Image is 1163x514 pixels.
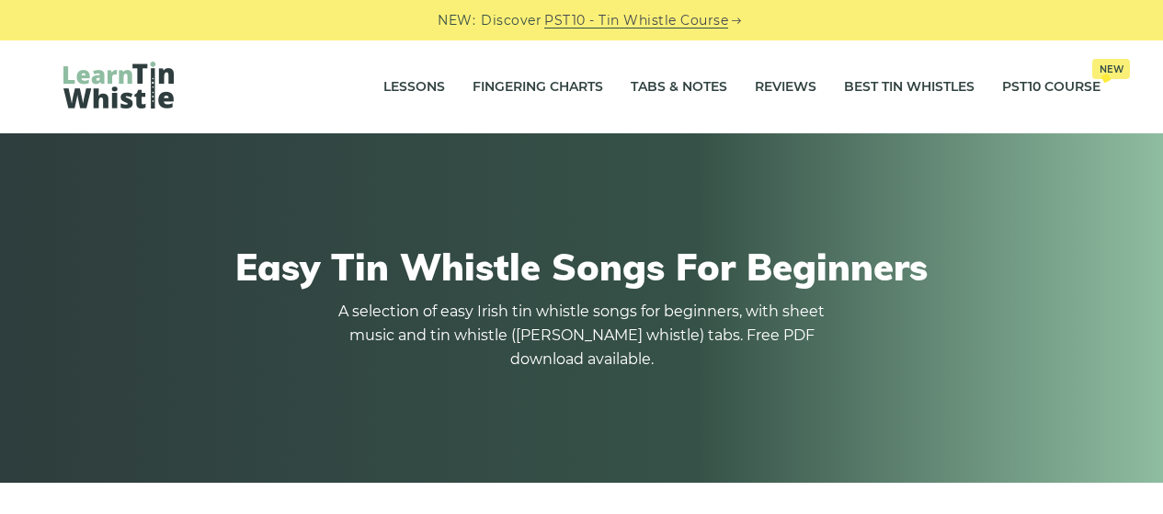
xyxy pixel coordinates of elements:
[844,64,975,110] a: Best Tin Whistles
[334,300,830,371] p: A selection of easy Irish tin whistle songs for beginners, with sheet music and tin whistle ([PER...
[1092,59,1130,79] span: New
[755,64,816,110] a: Reviews
[631,64,727,110] a: Tabs & Notes
[383,64,445,110] a: Lessons
[63,245,1100,289] h1: Easy Tin Whistle Songs For Beginners
[63,62,174,109] img: LearnTinWhistle.com
[1002,64,1100,110] a: PST10 CourseNew
[473,64,603,110] a: Fingering Charts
